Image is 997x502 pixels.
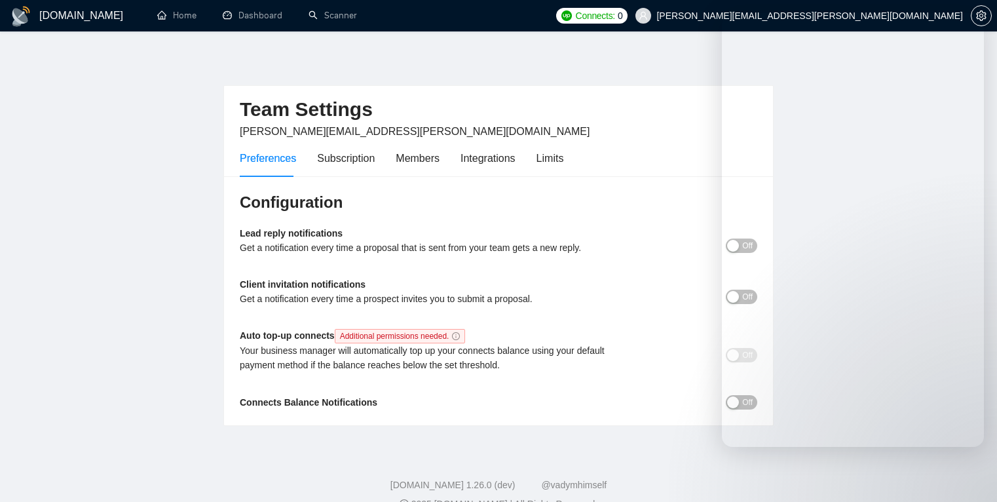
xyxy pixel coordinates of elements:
img: upwork-logo.png [561,10,572,21]
iframe: Intercom live chat [952,457,984,489]
h2: Team Settings [240,96,757,123]
span: info-circle [452,332,460,340]
a: homeHome [157,10,197,21]
div: Get a notification every time a prospect invites you to submit a proposal. [240,292,628,306]
img: logo [10,6,31,27]
a: searchScanner [309,10,357,21]
a: dashboardDashboard [223,10,282,21]
button: setting [971,5,992,26]
div: Preferences [240,150,296,166]
span: 0 [618,9,623,23]
b: Lead reply notifications [240,228,343,239]
span: user [639,11,648,20]
div: Integrations [461,150,516,166]
span: setting [971,10,991,21]
iframe: Intercom live chat [722,13,984,447]
b: Auto top-up connects [240,330,470,341]
div: Get a notification every time a proposal that is sent from your team gets a new reply. [240,241,628,255]
span: Connects: [576,9,615,23]
div: Members [396,150,440,166]
b: Client invitation notifications [240,279,366,290]
span: Additional permissions needed. [335,329,466,343]
a: [DOMAIN_NAME] 1.26.0 (dev) [390,480,516,490]
a: @vadymhimself [541,480,607,490]
div: Limits [536,150,564,166]
h3: Configuration [240,192,757,213]
b: Connects Balance Notifications [240,397,377,408]
span: [PERSON_NAME][EMAIL_ADDRESS][PERSON_NAME][DOMAIN_NAME] [240,126,590,137]
div: Subscription [317,150,375,166]
div: Your business manager will automatically top up your connects balance using your default payment ... [240,343,628,372]
a: setting [971,10,992,21]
